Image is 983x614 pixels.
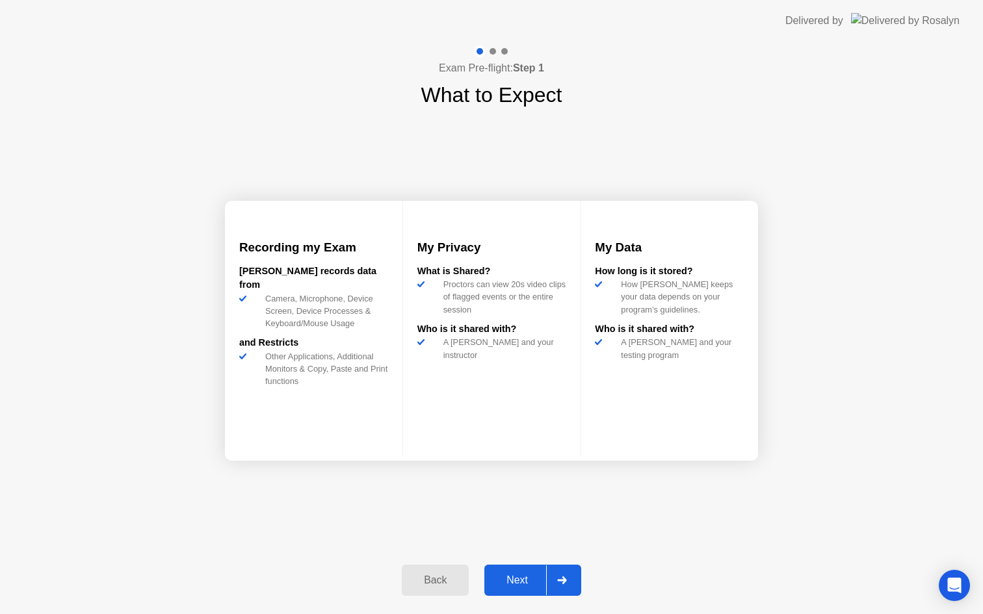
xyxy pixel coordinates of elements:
h3: My Privacy [417,238,566,257]
div: Back [406,574,465,586]
h3: Recording my Exam [239,238,388,257]
button: Back [402,565,469,596]
h3: My Data [595,238,744,257]
b: Step 1 [513,62,544,73]
div: and Restricts [239,336,388,350]
h4: Exam Pre-flight: [439,60,544,76]
div: Other Applications, Additional Monitors & Copy, Paste and Print functions [260,350,388,388]
div: How long is it stored? [595,264,744,279]
h1: What to Expect [421,79,562,110]
button: Next [484,565,581,596]
div: What is Shared? [417,264,566,279]
div: Delivered by [785,13,843,29]
div: Next [488,574,546,586]
div: How [PERSON_NAME] keeps your data depends on your program’s guidelines. [616,278,744,316]
div: Who is it shared with? [417,322,566,337]
div: A [PERSON_NAME] and your instructor [438,336,566,361]
div: Proctors can view 20s video clips of flagged events or the entire session [438,278,566,316]
div: A [PERSON_NAME] and your testing program [616,336,744,361]
img: Delivered by Rosalyn [851,13,960,28]
div: [PERSON_NAME] records data from [239,264,388,292]
div: Camera, Microphone, Device Screen, Device Processes & Keyboard/Mouse Usage [260,292,388,330]
div: Who is it shared with? [595,322,744,337]
div: Open Intercom Messenger [939,570,970,601]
